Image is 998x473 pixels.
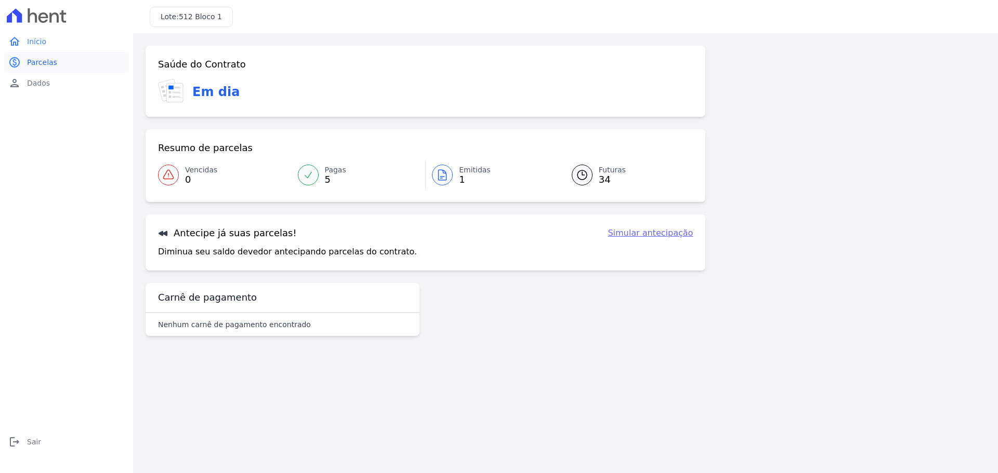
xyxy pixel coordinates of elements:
[192,83,240,101] h3: Em dia
[4,52,129,73] a: paidParcelas
[4,31,129,52] a: homeInício
[27,437,41,447] span: Sair
[158,142,253,154] h3: Resumo de parcelas
[158,227,297,239] h3: Antecipe já suas parcelas!
[158,246,417,258] p: Diminua seu saldo devedor antecipando parcelas do contrato.
[8,436,21,448] i: logout
[4,73,129,93] a: personDados
[8,56,21,69] i: paid
[185,165,217,175] span: Vencidas
[158,291,257,304] h3: Carnê de pagamento
[599,175,626,184] span: 34
[27,36,46,47] span: Início
[179,12,222,21] span: 512 Bloco 1
[27,57,57,67] span: Parcelas
[4,431,129,452] a: logoutSair
[158,319,311,330] p: Nenhum carnê de pagamento encontrado
[158,160,292,190] a: Vencidas 0
[185,175,217,184] span: 0
[559,160,693,190] a: Futuras 34
[8,35,21,48] i: home
[608,227,693,239] a: Simular antecipação
[599,165,626,175] span: Futuras
[426,160,559,190] a: Emitidas 1
[161,11,222,22] h3: Lote:
[158,58,246,71] h3: Saúde do Contrato
[459,165,491,175] span: Emitidas
[8,77,21,89] i: person
[325,165,346,175] span: Pagas
[27,78,50,88] span: Dados
[459,175,491,184] span: 1
[325,175,346,184] span: 5
[292,160,426,190] a: Pagas 5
